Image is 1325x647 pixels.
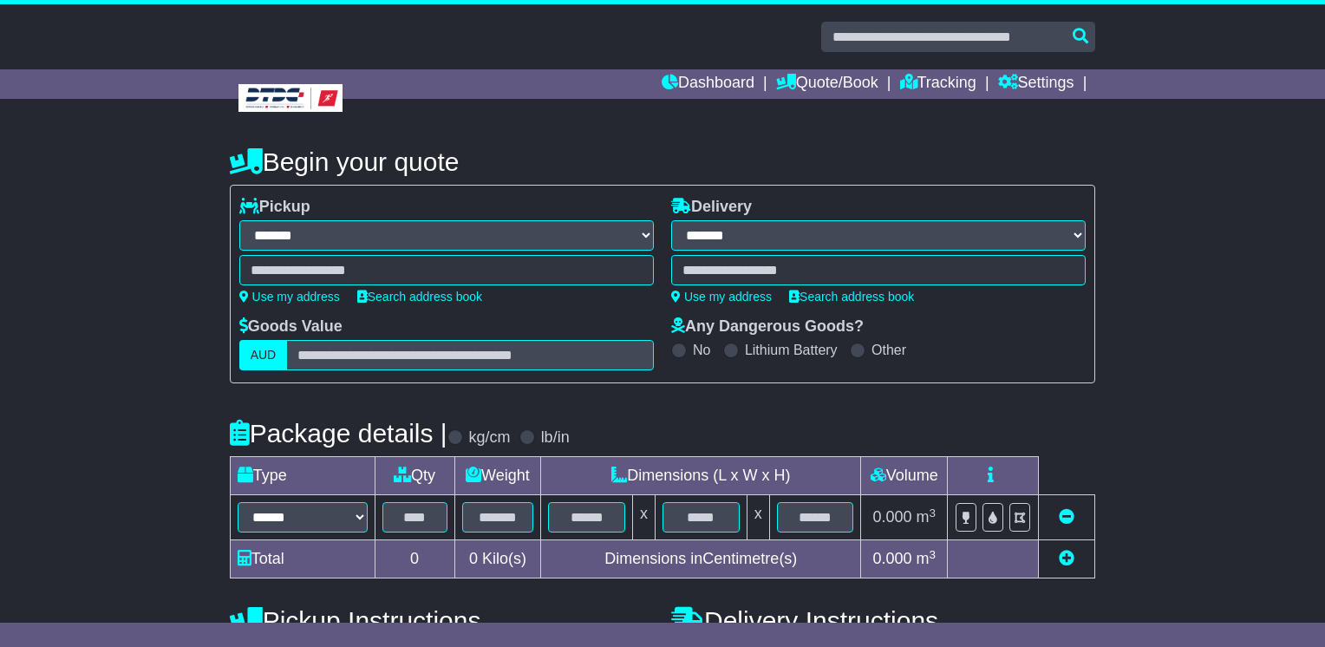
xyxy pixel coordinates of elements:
[454,540,541,578] td: Kilo(s)
[671,606,1095,635] h4: Delivery Instructions
[541,428,570,448] label: lb/in
[776,69,878,99] a: Quote/Book
[693,342,710,358] label: No
[861,457,948,495] td: Volume
[541,540,861,578] td: Dimensions in Centimetre(s)
[671,317,864,337] label: Any Dangerous Goods?
[469,428,511,448] label: kg/cm
[930,548,937,561] sup: 3
[230,419,447,448] h4: Package details |
[662,69,754,99] a: Dashboard
[998,69,1074,99] a: Settings
[745,342,838,358] label: Lithium Battery
[239,198,310,217] label: Pickup
[230,606,654,635] h4: Pickup Instructions
[230,147,1096,176] h4: Begin your quote
[541,457,861,495] td: Dimensions (L x W x H)
[900,69,976,99] a: Tracking
[873,508,912,526] span: 0.000
[1059,508,1074,526] a: Remove this item
[230,457,375,495] td: Type
[633,495,656,540] td: x
[469,550,478,567] span: 0
[871,342,906,358] label: Other
[239,317,343,337] label: Goods Value
[375,540,454,578] td: 0
[239,290,340,304] a: Use my address
[671,198,752,217] label: Delivery
[747,495,769,540] td: x
[789,290,914,304] a: Search address book
[671,290,772,304] a: Use my address
[239,340,288,370] label: AUD
[1059,550,1074,567] a: Add new item
[917,508,937,526] span: m
[375,457,454,495] td: Qty
[230,540,375,578] td: Total
[930,506,937,520] sup: 3
[357,290,482,304] a: Search address book
[454,457,541,495] td: Weight
[873,550,912,567] span: 0.000
[917,550,937,567] span: m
